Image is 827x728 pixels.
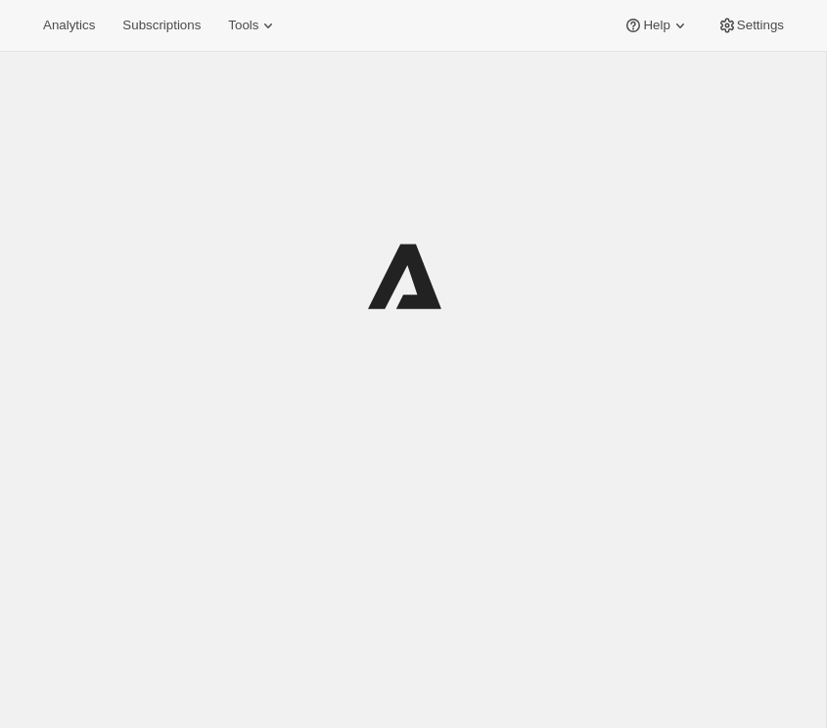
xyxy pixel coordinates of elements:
[228,18,258,33] span: Tools
[31,12,107,39] button: Analytics
[216,12,290,39] button: Tools
[612,12,701,39] button: Help
[122,18,201,33] span: Subscriptions
[643,18,669,33] span: Help
[43,18,95,33] span: Analytics
[737,18,784,33] span: Settings
[111,12,212,39] button: Subscriptions
[706,12,796,39] button: Settings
